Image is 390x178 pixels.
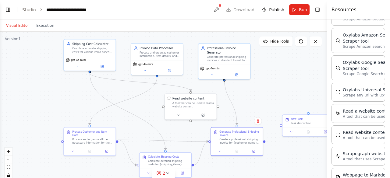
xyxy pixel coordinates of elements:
[22,7,99,13] nav: breadcrumb
[4,5,12,14] button: Show left sidebar
[158,68,181,73] button: Open in side panel
[63,127,116,156] div: Process Customer and Item DataProcess and organize all the necessary information for the shipping...
[140,51,180,58] div: Process and organize customer information, item details, and shipping data for {customer_name} an...
[5,37,21,41] div: Version 1
[172,102,214,108] div: A tool that can be used to read a website content.
[282,114,335,136] div: New TaskTask description
[331,6,356,13] h4: Resources
[81,149,98,154] button: No output available
[22,7,36,12] a: Studio
[72,130,113,137] div: Process Customer and Item Data
[259,37,292,46] button: Hide Tools
[164,93,217,120] div: ScrapeWebsiteToolRead website contentA tool that can be used to read a website content.
[72,42,113,46] div: Shipping Cost Calculator
[2,22,33,29] button: Visual Editor
[269,7,284,13] span: Publish
[289,4,310,15] button: Run
[335,132,340,137] img: ScrapeWebsiteTool
[259,4,287,15] button: Publish
[100,149,114,154] button: Open in side panel
[63,39,116,71] div: Shipping Cost CalculatorCalculate accurate shipping costs for various items based on weight, dime...
[335,90,340,95] img: OxylabsUniversalScraperTool
[219,138,260,144] div: Create a professional shipping invoice for {customer_name} following standard logistics industry ...
[299,7,307,13] span: Run
[207,46,248,54] div: Professional Invoice Generator
[90,64,114,69] button: Open in side panel
[219,130,260,137] div: Generate Professional Shipping Invoice
[88,73,168,150] g: Edge from 60061f3c-c12d-4d8a-8912-77de3b2befc1 to 797ff998-6347-4ea5-b25f-8b8d9716beb7
[211,127,263,156] div: Generate Professional Shipping InvoiceCreate a professional shipping invoice for {customer_name} ...
[88,73,193,91] g: Edge from 60061f3c-c12d-4d8a-8912-77de3b2befc1 to 80f3db5d-7258-4f51-86d0-4354e7855ea5
[225,72,248,78] button: Open in side panel
[72,138,113,144] div: Process and organize all the necessary information for the shipping invoice including: - Customer...
[206,67,220,70] span: gpt-4o-mini
[207,55,248,62] div: Generate professional shipping invoices in standard format for {customer_name} with proper header...
[198,43,250,79] div: Professional Invoice GeneratorGenerate professional shipping invoices in standard format for {cus...
[335,65,340,70] img: OxylabsGoogleSearchScraperTool
[71,58,86,62] span: gpt-4o-mini
[5,155,12,163] button: zoom out
[335,111,340,116] img: ScrapeElementFromWebsiteTool
[88,77,159,125] g: Edge from 7d43609d-2736-4555-a194-806998dbd5a0 to 6f668e29-f646-433b-9b3c-0c8c35b7c24f
[222,77,239,125] g: Edge from 4c0b9eda-5d41-40fc-982d-208b581df4dc to bb6e168f-f324-40ac-aea8-1245d8316a83
[194,139,208,167] g: Edge from 797ff998-6347-4ea5-b25f-8b8d9716beb7 to bb6e168f-f324-40ac-aea8-1245d8316a83
[163,170,165,176] span: 2
[270,39,289,44] span: Hide Tools
[175,171,190,176] button: Open in side panel
[228,149,246,154] button: No output available
[138,63,153,66] span: gpt-4o-mini
[33,22,58,29] button: Execution
[191,113,215,118] button: Open in side panel
[140,46,180,50] div: Invoice Data Processor
[131,43,183,75] div: Invoice Data ProcessorProcess and organize customer information, item details, and shipping data ...
[118,138,137,167] g: Edge from 6f668e29-f646-433b-9b3c-0c8c35b7c24f to 797ff998-6347-4ea5-b25f-8b8d9716beb7
[148,159,189,166] div: Calculate detailed shipping costs for {shipping_items} based on the processed customer and item d...
[246,149,261,154] button: Open in side panel
[72,47,113,54] div: Calculate accurate shipping costs for various items based on weight, dimensions, destination, and...
[118,138,208,143] g: Edge from 6f668e29-f646-433b-9b3c-0c8c35b7c24f to bb6e168f-f324-40ac-aea8-1245d8316a83
[335,154,340,159] img: ScrapegraphScrapeTool
[254,117,262,125] button: Delete node
[291,122,332,125] div: Task description
[335,38,340,43] img: OxylabsAmazonSearchScraperTool
[167,96,171,100] img: ScrapeWebsiteTool
[148,155,179,159] div: Calculate Shipping Costs
[313,5,322,14] button: Hide right sidebar
[291,117,303,121] div: New Task
[5,148,12,155] button: zoom in
[139,152,192,178] div: Calculate Shipping CostsCalculate detailed shipping costs for {shipping_items} based on the proce...
[172,96,204,101] div: Read website content
[5,163,12,171] button: fit view
[300,129,317,134] button: No output available
[318,129,332,134] button: Open in side panel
